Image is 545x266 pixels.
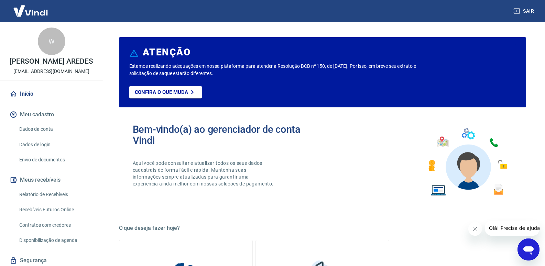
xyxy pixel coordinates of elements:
h5: O que deseja fazer hoje? [119,225,526,232]
a: Recebíveis Futuros Online [17,203,95,217]
h2: Bem-vindo(a) ao gerenciador de conta Vindi [133,124,323,146]
a: Disponibilização de agenda [17,233,95,247]
button: Meu cadastro [8,107,95,122]
iframe: Botão para abrir a janela de mensagens [517,238,539,260]
iframe: Fechar mensagem [468,222,482,236]
h6: ATENÇÃO [143,49,190,56]
button: Meus recebíveis [8,172,95,188]
p: Aqui você pode consultar e atualizar todos os seus dados cadastrais de forma fácil e rápida. Mant... [133,160,275,187]
img: Imagem de um avatar masculino com diversos icones exemplificando as funcionalidades do gerenciado... [422,124,512,200]
a: Envio de documentos [17,153,95,167]
p: Estamos realizando adequações em nossa plataforma para atender a Resolução BCB nº 150, de [DATE].... [129,63,438,77]
a: Dados da conta [17,122,95,136]
a: Dados de login [17,138,95,152]
a: Início [8,86,95,102]
img: Vindi [8,0,53,21]
iframe: Mensagem da empresa [485,221,539,236]
div: W [38,28,65,55]
button: Sair [512,5,537,18]
p: [PERSON_NAME] AREDES [10,58,93,65]
a: Contratos com credores [17,218,95,232]
span: Olá! Precisa de ajuda? [4,5,58,10]
a: Relatório de Recebíveis [17,188,95,202]
p: Confira o que muda [135,89,188,95]
p: [EMAIL_ADDRESS][DOMAIN_NAME] [13,68,89,75]
a: Confira o que muda [129,86,202,98]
